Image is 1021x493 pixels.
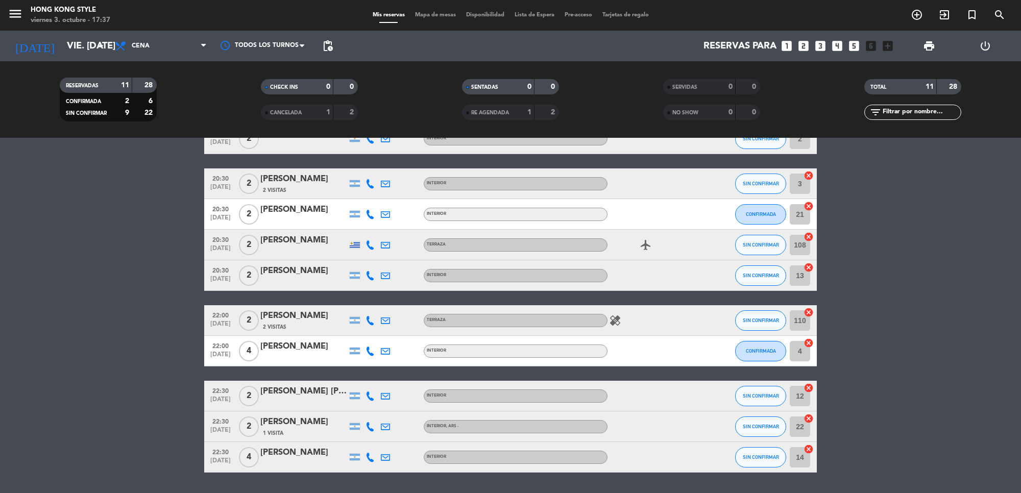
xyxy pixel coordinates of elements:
[743,181,779,186] span: SIN CONFIRMAR
[804,444,814,454] i: cancel
[870,85,886,90] span: TOTAL
[260,172,347,186] div: [PERSON_NAME]
[743,242,779,248] span: SIN CONFIRMAR
[239,265,259,286] span: 2
[804,232,814,242] i: cancel
[869,106,882,118] i: filter_list
[735,310,786,331] button: SIN CONFIRMAR
[804,170,814,181] i: cancel
[427,455,446,459] span: INTERIOR
[797,39,810,53] i: looks_two
[239,204,259,225] span: 2
[8,35,62,57] i: [DATE]
[260,385,347,398] div: [PERSON_NAME] [PERSON_NAME]
[735,341,786,361] button: CONFIRMADA
[911,9,923,21] i: add_circle_outline
[743,393,779,399] span: SIN CONFIRMAR
[509,12,560,18] span: Lista de Espera
[208,184,233,195] span: [DATE]
[125,97,129,105] strong: 2
[66,99,101,104] span: CONFIRMADA
[427,349,446,353] span: INTERIOR
[270,85,298,90] span: CHECK INS
[560,12,597,18] span: Pre-acceso
[881,39,894,53] i: add_box
[527,83,531,90] strong: 0
[208,264,233,276] span: 20:30
[263,186,286,194] span: 2 Visitas
[446,424,458,428] span: , ARS -
[326,83,330,90] strong: 0
[208,321,233,332] span: [DATE]
[743,136,779,141] span: SIN CONFIRMAR
[746,211,776,217] span: CONFIRMADA
[735,416,786,437] button: SIN CONFIRMAR
[427,212,446,216] span: INTERIOR
[239,386,259,406] span: 2
[260,234,347,247] div: [PERSON_NAME]
[461,12,509,18] span: Disponibilidad
[270,110,302,115] span: CANCELADA
[239,341,259,361] span: 4
[804,307,814,317] i: cancel
[746,348,776,354] span: CONFIRMADA
[938,9,951,21] i: exit_to_app
[239,447,259,467] span: 4
[609,314,621,327] i: healing
[208,203,233,214] span: 20:30
[804,201,814,211] i: cancel
[735,265,786,286] button: SIN CONFIRMAR
[966,9,978,21] i: turned_in_not
[322,40,334,52] span: pending_actions
[239,416,259,437] span: 2
[728,83,733,90] strong: 0
[735,174,786,194] button: SIN CONFIRMAR
[125,109,129,116] strong: 9
[239,129,259,149] span: 2
[350,109,356,116] strong: 2
[864,39,878,53] i: looks_6
[368,12,410,18] span: Mis reservas
[208,172,233,184] span: 20:30
[260,264,347,278] div: [PERSON_NAME]
[804,262,814,273] i: cancel
[735,235,786,255] button: SIN CONFIRMAR
[640,239,652,251] i: airplanemode_active
[427,242,446,246] span: TERRAZA
[949,83,959,90] strong: 28
[551,83,557,90] strong: 0
[208,245,233,257] span: [DATE]
[31,5,110,15] div: HONG KONG STYLE
[260,203,347,216] div: [PERSON_NAME]
[144,82,155,89] strong: 28
[804,413,814,424] i: cancel
[743,454,779,460] span: SIN CONFIRMAR
[8,6,23,21] i: menu
[882,107,961,118] input: Filtrar por nombre...
[735,386,786,406] button: SIN CONFIRMAR
[263,323,286,331] span: 2 Visitas
[831,39,844,53] i: looks_4
[149,97,155,105] strong: 6
[804,383,814,393] i: cancel
[780,39,793,53] i: looks_one
[728,109,733,116] strong: 0
[121,82,129,89] strong: 11
[847,39,861,53] i: looks_5
[410,12,461,18] span: Mapa de mesas
[923,40,935,52] span: print
[752,83,758,90] strong: 0
[743,424,779,429] span: SIN CONFIRMAR
[208,457,233,469] span: [DATE]
[326,109,330,116] strong: 1
[239,235,259,255] span: 2
[735,204,786,225] button: CONFIRMADA
[597,12,654,18] span: Tarjetas de regalo
[260,415,347,429] div: [PERSON_NAME]
[239,174,259,194] span: 2
[263,429,283,437] span: 1 Visita
[672,110,698,115] span: NO SHOW
[979,40,991,52] i: power_settings_new
[957,31,1013,61] div: LOG OUT
[208,396,233,408] span: [DATE]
